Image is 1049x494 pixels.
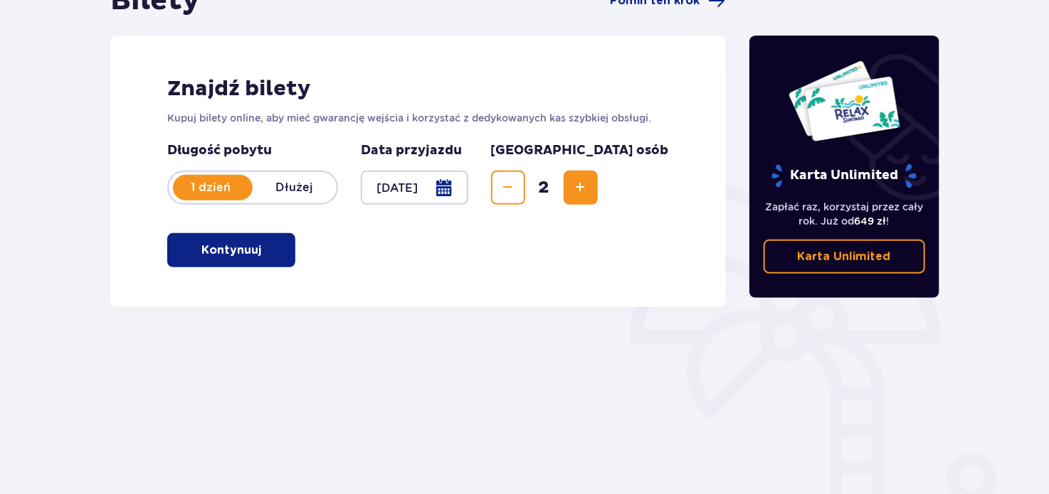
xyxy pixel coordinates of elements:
[491,171,525,205] button: Decrease
[167,111,669,125] p: Kupuj bilety online, aby mieć gwarancję wejścia i korzystać z dedykowanych kas szybkiej obsługi.
[167,233,295,267] button: Kontynuuj
[201,242,261,258] p: Kontynuuj
[798,249,891,264] p: Karta Unlimited
[764,200,926,228] p: Zapłać raz, korzystaj przez cały rok. Już od !
[855,215,887,227] span: 649 zł
[167,142,338,159] p: Długość pobytu
[167,75,669,102] h2: Znajdź bilety
[361,142,462,159] p: Data przyjazdu
[169,180,253,195] p: 1 dzień
[764,240,926,274] a: Karta Unlimited
[770,163,918,188] p: Karta Unlimited
[253,180,337,195] p: Dłużej
[528,177,561,198] span: 2
[491,142,669,159] p: [GEOGRAPHIC_DATA] osób
[564,171,598,205] button: Increase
